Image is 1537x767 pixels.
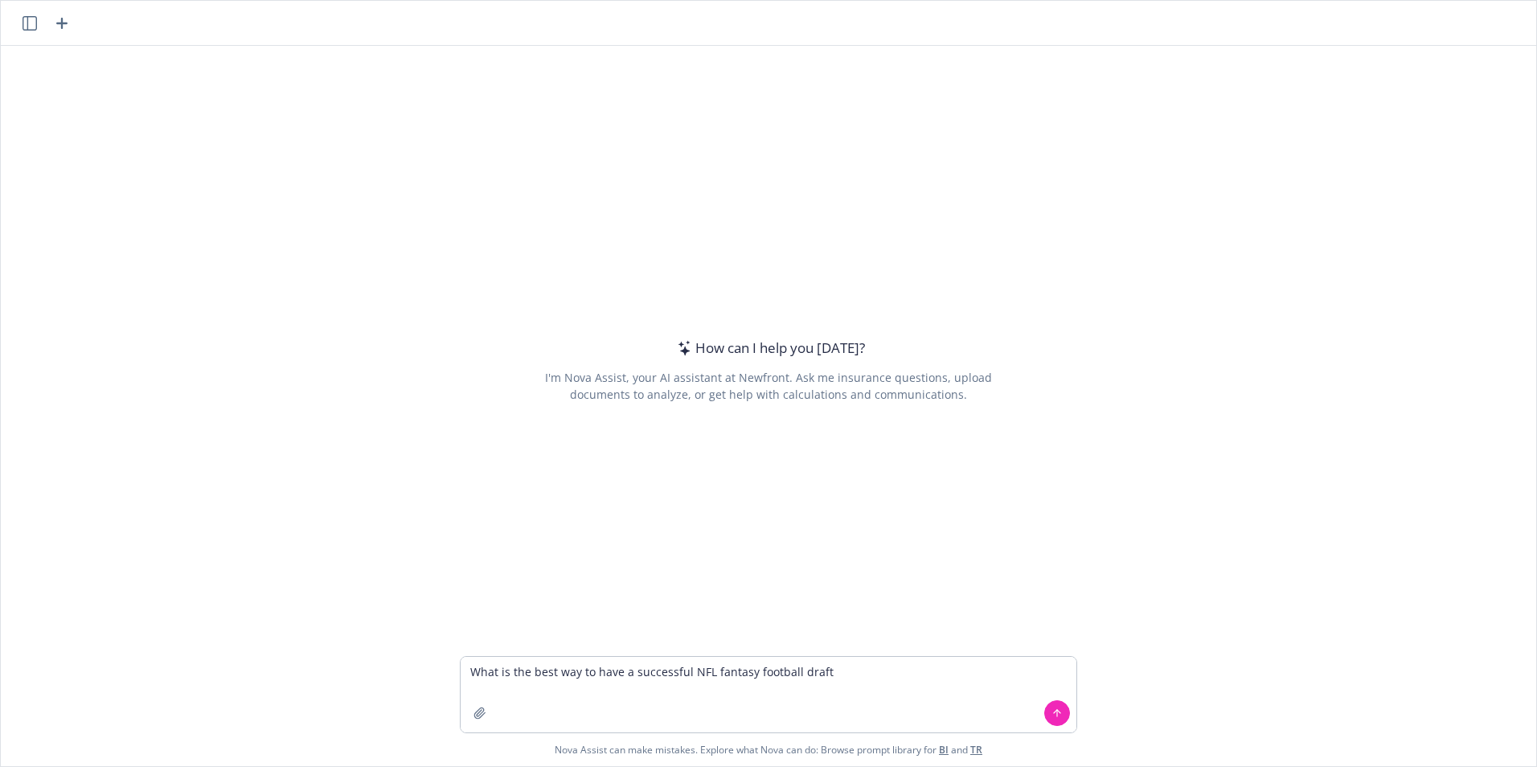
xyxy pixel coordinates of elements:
a: BI [939,743,949,757]
div: How can I help you [DATE]? [673,338,865,359]
a: TR [970,743,982,757]
textarea: What is the best way to have a successful NFL fantasy football draft [461,657,1076,732]
span: Nova Assist can make mistakes. Explore what Nova can do: Browse prompt library for and [7,733,1530,766]
div: I'm Nova Assist, your AI assistant at Newfront. Ask me insurance questions, upload documents to a... [542,369,994,403]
